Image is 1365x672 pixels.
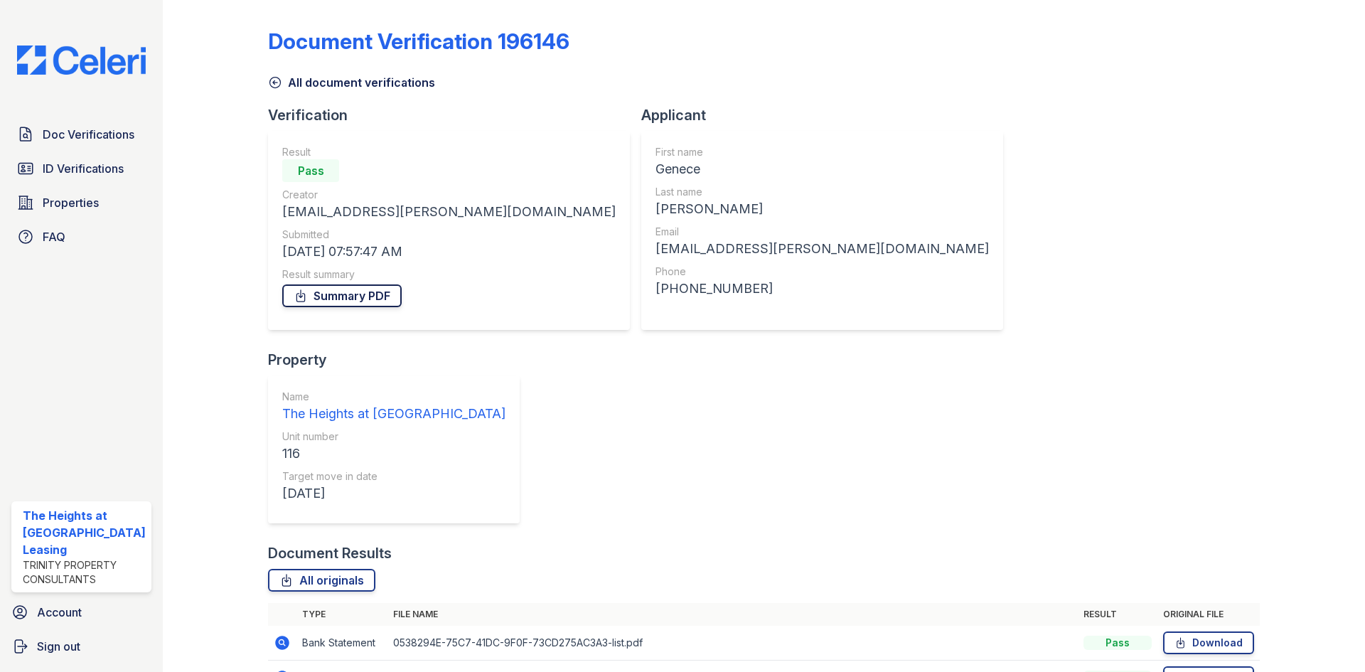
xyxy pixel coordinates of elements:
div: The Heights at [GEOGRAPHIC_DATA] Leasing [23,507,146,558]
a: Account [6,598,157,626]
span: Account [37,604,82,621]
td: 0538294E-75C7-41DC-9F0F-73CD275AC3A3-list.pdf [387,626,1078,661]
a: Doc Verifications [11,120,151,149]
a: All originals [268,569,375,592]
a: ID Verifications [11,154,151,183]
div: Pass [282,159,339,182]
div: The Heights at [GEOGRAPHIC_DATA] [282,404,505,424]
div: Name [282,390,505,404]
div: Result [282,145,616,159]
a: All document verifications [268,74,435,91]
span: Properties [43,194,99,211]
a: Summary PDF [282,284,402,307]
th: Type [296,603,387,626]
div: Document Verification 196146 [268,28,569,54]
div: Submitted [282,228,616,242]
th: Original file [1157,603,1260,626]
div: [PHONE_NUMBER] [655,279,989,299]
span: Sign out [37,638,80,655]
div: Last name [655,185,989,199]
a: Download [1163,631,1254,654]
div: [EMAIL_ADDRESS][PERSON_NAME][DOMAIN_NAME] [282,202,616,222]
div: [DATE] 07:57:47 AM [282,242,616,262]
div: Result summary [282,267,616,282]
span: ID Verifications [43,160,124,177]
div: Target move in date [282,469,505,484]
div: [DATE] [282,484,505,503]
th: File name [387,603,1078,626]
div: Verification [268,105,641,125]
div: Genece [655,159,989,179]
div: Property [268,350,531,370]
div: Phone [655,265,989,279]
div: Trinity Property Consultants [23,558,146,587]
div: Document Results [268,543,392,563]
div: Pass [1083,636,1152,650]
span: Doc Verifications [43,126,134,143]
a: Name The Heights at [GEOGRAPHIC_DATA] [282,390,505,424]
div: Applicant [641,105,1015,125]
a: FAQ [11,223,151,251]
div: First name [655,145,989,159]
div: Creator [282,188,616,202]
a: Properties [11,188,151,217]
th: Result [1078,603,1157,626]
div: 116 [282,444,505,464]
span: FAQ [43,228,65,245]
a: Sign out [6,632,157,661]
div: Unit number [282,430,505,444]
img: CE_Logo_Blue-a8612792a0a2168367f1c8372b55b34899dd931a85d93a1a3d3e32e68fde9ad4.png [6,46,157,75]
td: Bank Statement [296,626,387,661]
div: [PERSON_NAME] [655,199,989,219]
div: Email [655,225,989,239]
div: [EMAIL_ADDRESS][PERSON_NAME][DOMAIN_NAME] [655,239,989,259]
